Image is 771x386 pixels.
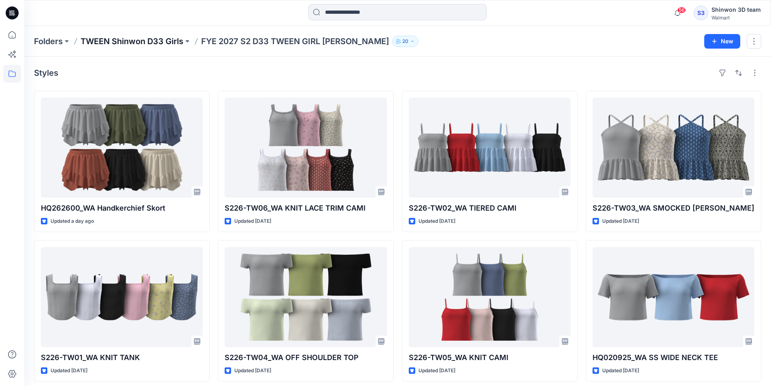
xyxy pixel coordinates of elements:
a: TWEEN Shinwon D33 Girls [81,36,183,47]
a: HQ262600_WA Handkerchief Skort [41,98,203,198]
a: HQ020925_WA SS WIDE NECK TEE [593,247,754,347]
p: Updated [DATE] [234,217,271,226]
a: S226-TW06_WA KNIT LACE TRIM CAMI [225,98,387,198]
p: HQ020925_WA SS WIDE NECK TEE [593,352,754,363]
a: S226-TW01_WA KNIT TANK [41,247,203,347]
p: FYE 2027 S2 D33 TWEEN GIRL [PERSON_NAME] [201,36,389,47]
a: Folders [34,36,63,47]
a: S226-TW05_WA KNIT CAMI [409,247,571,347]
h4: Styles [34,68,58,78]
p: Updated [DATE] [602,217,639,226]
a: S226-TW03_WA SMOCKED HALTER CAMI [593,98,754,198]
p: S226-TW06_WA KNIT LACE TRIM CAMI [225,203,387,214]
a: S226-TW04_WA OFF SHOULDER TOP [225,247,387,347]
button: 20 [392,36,418,47]
span: 56 [677,7,686,13]
p: Updated [DATE] [418,217,455,226]
p: S226-TW03_WA SMOCKED [PERSON_NAME] [593,203,754,214]
p: Updated [DATE] [51,367,87,375]
div: Shinwon 3D team [712,5,761,15]
a: S226-TW02_WA TIERED CAMI [409,98,571,198]
p: S226-TW01_WA KNIT TANK [41,352,203,363]
p: S226-TW05_WA KNIT CAMI [409,352,571,363]
p: S226-TW04_WA OFF SHOULDER TOP [225,352,387,363]
p: Updated [DATE] [602,367,639,375]
p: Updated [DATE] [234,367,271,375]
p: HQ262600_WA Handkerchief Skort [41,203,203,214]
p: Updated [DATE] [418,367,455,375]
p: 20 [402,37,408,46]
p: Updated a day ago [51,217,94,226]
div: Walmart [712,15,761,21]
div: S3 [694,6,708,20]
p: S226-TW02_WA TIERED CAMI [409,203,571,214]
button: New [704,34,740,49]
